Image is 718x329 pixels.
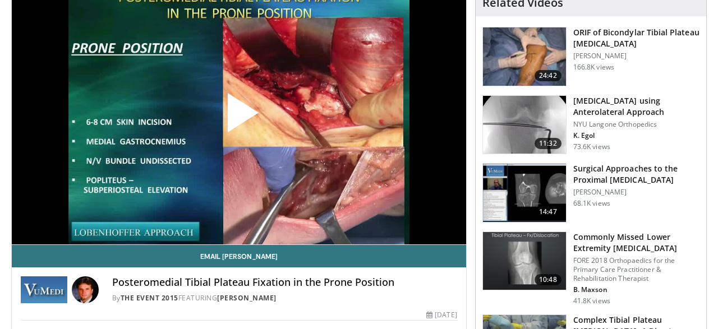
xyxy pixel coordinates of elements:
a: Email [PERSON_NAME] [12,245,466,267]
a: 14:47 Surgical Approaches to the Proximal [MEDICAL_DATA] [PERSON_NAME] 68.1K views [482,163,699,223]
span: 24:42 [535,70,561,81]
p: FORE 2018 Orthopaedics for the Primary Care Practitioner & Rehabilitation Therapist [573,256,699,283]
h3: Commonly Missed Lower Extremity [MEDICAL_DATA] [573,231,699,254]
img: The Event 2015 [21,276,67,303]
img: Levy_Tib_Plat_100000366_3.jpg.150x105_q85_crop-smart_upscale.jpg [483,27,566,86]
h4: Posteromedial Tibial Plateau Fixation in the Prone Position [112,276,457,289]
img: Avatar [72,276,99,303]
p: 41.8K views [573,296,610,305]
h3: [MEDICAL_DATA] using Anterolateral Approach [573,95,699,118]
span: 10:48 [535,274,561,285]
h3: Surgical Approaches to the Proximal [MEDICAL_DATA] [573,163,699,186]
p: [PERSON_NAME] [573,52,699,61]
p: B. Maxson [573,285,699,294]
img: 4aa379b6-386c-4fb5-93ee-de5617843a87.150x105_q85_crop-smart_upscale.jpg [483,232,566,290]
h3: ORIF of Bicondylar Tibial Plateau [MEDICAL_DATA] [573,27,699,49]
a: 10:48 Commonly Missed Lower Extremity [MEDICAL_DATA] FORE 2018 Orthopaedics for the Primary Care ... [482,231,699,305]
a: The Event 2015 [121,293,178,303]
p: [PERSON_NAME] [573,188,699,197]
div: By FEATURING [112,293,457,303]
span: 11:32 [535,138,561,149]
span: 14:47 [535,206,561,217]
img: 9nZFQMepuQiumqNn4xMDoxOjBzMTt2bJ.150x105_q85_crop-smart_upscale.jpg [483,96,566,154]
a: 24:42 ORIF of Bicondylar Tibial Plateau [MEDICAL_DATA] [PERSON_NAME] 166.8K views [482,27,699,86]
div: [DATE] [426,310,457,320]
button: Play Video [138,62,340,172]
p: 73.6K views [573,142,610,151]
a: 11:32 [MEDICAL_DATA] using Anterolateral Approach NYU Langone Orthopedics K. Egol 73.6K views [482,95,699,155]
img: DA_UIUPltOAJ8wcH4xMDoxOjB1O8AjAz.150x105_q85_crop-smart_upscale.jpg [483,164,566,222]
p: 68.1K views [573,199,610,208]
p: K. Egol [573,131,699,140]
p: 166.8K views [573,63,614,72]
a: [PERSON_NAME] [217,293,277,303]
p: NYU Langone Orthopedics [573,120,699,129]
